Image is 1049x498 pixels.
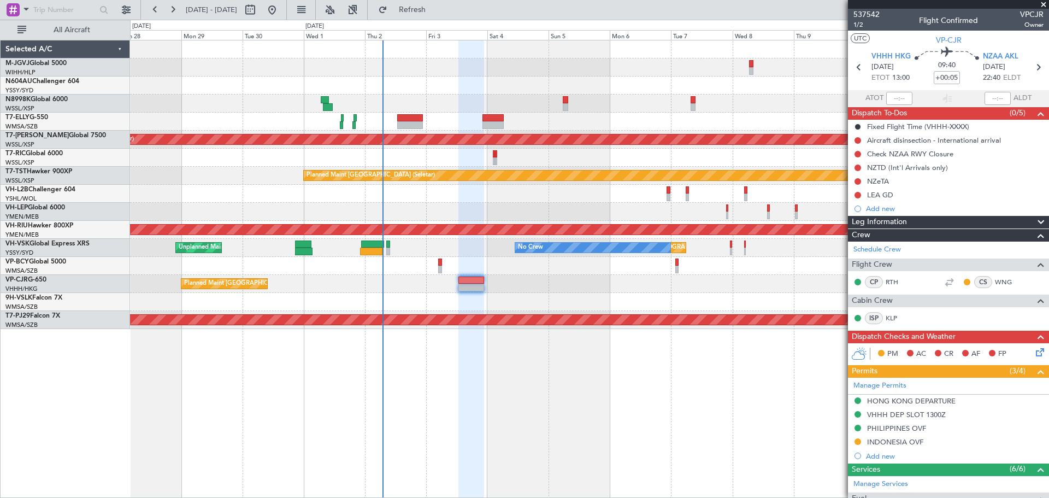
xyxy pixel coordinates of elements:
div: Fixed Flight Time (VHHH-XXXX) [867,122,969,131]
span: Permits [852,365,877,378]
span: (6/6) [1010,463,1026,474]
button: Refresh [373,1,439,19]
a: M-JGVJGlobal 5000 [5,60,67,67]
span: ETOT [871,73,889,84]
span: CR [944,349,953,360]
div: [DATE] [132,22,151,31]
span: AF [971,349,980,360]
div: Unplanned Maint Sydney ([PERSON_NAME] Intl) [179,239,313,256]
div: VHHH DEP SLOT 1300Z [867,410,946,419]
span: Refresh [390,6,435,14]
a: T7-TSTHawker 900XP [5,168,72,175]
div: Aircraft disinsection - International arrival [867,136,1001,145]
a: 9H-VSLKFalcon 7X [5,295,62,301]
span: 13:00 [892,73,910,84]
span: VH-RIU [5,222,28,229]
div: Sat 4 [487,30,549,40]
a: T7-[PERSON_NAME]Global 7500 [5,132,106,139]
div: ISP [865,312,883,324]
span: N604AU [5,78,32,85]
span: ELDT [1003,73,1021,84]
span: Cabin Crew [852,295,893,307]
span: VHHH HKG [871,51,911,62]
span: [DATE] - [DATE] [186,5,237,15]
div: CP [865,276,883,288]
div: Planned Maint [GEOGRAPHIC_DATA] (Seletar) [307,167,435,184]
a: Manage Permits [853,380,906,391]
div: Mon 29 [181,30,243,40]
a: T7-RICGlobal 6000 [5,150,63,157]
div: Check NZAA RWY Closure [867,149,953,159]
a: RTH [886,277,910,287]
span: VP-BCY [5,259,29,265]
a: WNG [995,277,1019,287]
a: WSSL/XSP [5,177,34,185]
span: VPCJR [1020,9,1044,20]
div: Planned Maint [GEOGRAPHIC_DATA] ([GEOGRAPHIC_DATA] Intl) [184,276,367,292]
div: LEA GD [867,190,893,200]
a: T7-ELLYG-550 [5,114,48,121]
span: 537542 [853,9,880,20]
div: Thu 2 [365,30,426,40]
span: Services [852,464,880,476]
button: All Aircraft [12,21,119,39]
div: PHILIPPINES OVF [867,424,926,433]
span: N8998K [5,96,31,103]
a: VH-LEPGlobal 6000 [5,204,65,211]
span: Owner [1020,20,1044,30]
div: NZeTA [867,177,889,186]
input: --:-- [886,92,912,105]
input: Trip Number [33,2,96,18]
span: Crew [852,229,870,242]
div: Sun 28 [120,30,181,40]
span: VP-CJR [5,277,28,283]
a: YSHL/WOL [5,195,37,203]
div: Add new [866,452,1044,461]
a: WSSL/XSP [5,104,34,113]
span: Flight Crew [852,259,892,271]
a: YMEN/MEB [5,231,39,239]
a: WSSL/XSP [5,159,34,167]
span: NZAA AKL [983,51,1018,62]
div: Thu 9 [794,30,855,40]
a: VP-CJRG-650 [5,277,46,283]
a: Schedule Crew [853,244,901,255]
span: 9H-VSLK [5,295,32,301]
div: HONG KONG DEPARTURE [867,396,956,406]
a: WIHH/HLP [5,68,36,77]
span: 09:40 [938,60,956,71]
div: Mon 6 [610,30,671,40]
a: VH-L2BChallenger 604 [5,186,75,193]
a: YSSY/SYD [5,86,33,95]
button: UTC [851,33,870,43]
span: [DATE] [983,62,1005,73]
span: ALDT [1013,93,1032,104]
div: Tue 7 [671,30,732,40]
a: YSSY/SYD [5,249,33,257]
div: CS [974,276,992,288]
div: INDONESIA OVF [867,437,923,447]
a: YMEN/MEB [5,213,39,221]
a: VH-RIUHawker 800XP [5,222,73,229]
a: WSSL/XSP [5,140,34,149]
span: Leg Information [852,216,907,229]
span: ATOT [865,93,883,104]
span: T7-RIC [5,150,26,157]
div: Sun 5 [549,30,610,40]
div: Wed 1 [304,30,365,40]
span: AC [916,349,926,360]
span: T7-PJ29 [5,313,30,319]
a: WMSA/SZB [5,321,38,329]
div: [DATE] [305,22,324,31]
span: PM [887,349,898,360]
span: T7-[PERSON_NAME] [5,132,69,139]
a: VP-BCYGlobal 5000 [5,259,66,265]
span: Dispatch Checks and Weather [852,331,956,343]
a: VHHH/HKG [5,285,38,293]
span: FP [998,349,1006,360]
span: T7-TST [5,168,27,175]
span: 1/2 [853,20,880,30]
span: M-JGVJ [5,60,30,67]
a: WMSA/SZB [5,267,38,275]
div: No Crew [518,239,543,256]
